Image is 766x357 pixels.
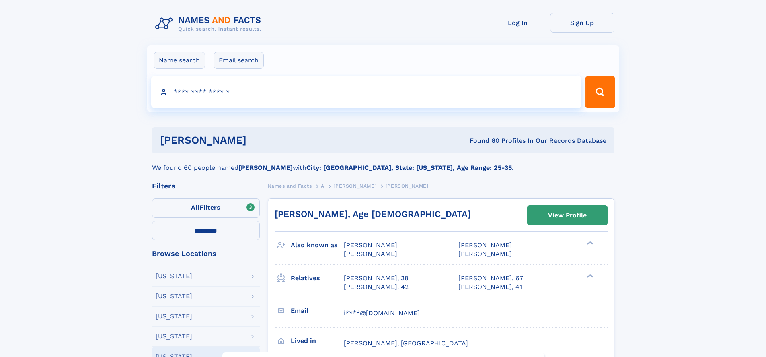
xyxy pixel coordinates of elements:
span: [PERSON_NAME] [333,183,376,189]
span: [PERSON_NAME] [386,183,429,189]
a: Sign Up [550,13,614,33]
span: [PERSON_NAME] [344,250,397,258]
a: Names and Facts [268,181,312,191]
h3: Email [291,304,344,318]
a: [PERSON_NAME], 41 [458,283,522,291]
label: Filters [152,198,260,218]
span: All [191,204,199,211]
div: ❯ [585,273,594,279]
label: Email search [214,52,264,69]
a: [PERSON_NAME], 42 [344,283,409,291]
button: Search Button [585,76,615,108]
h3: Lived in [291,334,344,348]
h3: Relatives [291,271,344,285]
a: A [321,181,324,191]
a: [PERSON_NAME], 38 [344,274,409,283]
b: [PERSON_NAME] [238,164,293,171]
div: [US_STATE] [156,273,192,279]
input: search input [151,76,582,108]
div: [US_STATE] [156,333,192,340]
div: Found 60 Profiles In Our Records Database [358,136,606,145]
label: Name search [154,52,205,69]
a: View Profile [528,206,607,225]
a: [PERSON_NAME], 67 [458,274,523,283]
h1: [PERSON_NAME] [160,135,358,145]
a: [PERSON_NAME], Age [DEMOGRAPHIC_DATA] [275,209,471,219]
div: We found 60 people named with . [152,153,614,173]
div: Browse Locations [152,250,260,257]
b: City: [GEOGRAPHIC_DATA], State: [US_STATE], Age Range: 25-35 [306,164,512,171]
span: [PERSON_NAME] [458,250,512,258]
h3: Also known as [291,238,344,252]
span: [PERSON_NAME], [GEOGRAPHIC_DATA] [344,339,468,347]
span: A [321,183,324,189]
div: [US_STATE] [156,293,192,299]
span: [PERSON_NAME] [344,241,397,249]
img: Logo Names and Facts [152,13,268,35]
div: Filters [152,182,260,190]
div: ❯ [585,241,594,246]
a: Log In [486,13,550,33]
span: [PERSON_NAME] [458,241,512,249]
div: View Profile [548,206,587,225]
div: [US_STATE] [156,313,192,320]
a: [PERSON_NAME] [333,181,376,191]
